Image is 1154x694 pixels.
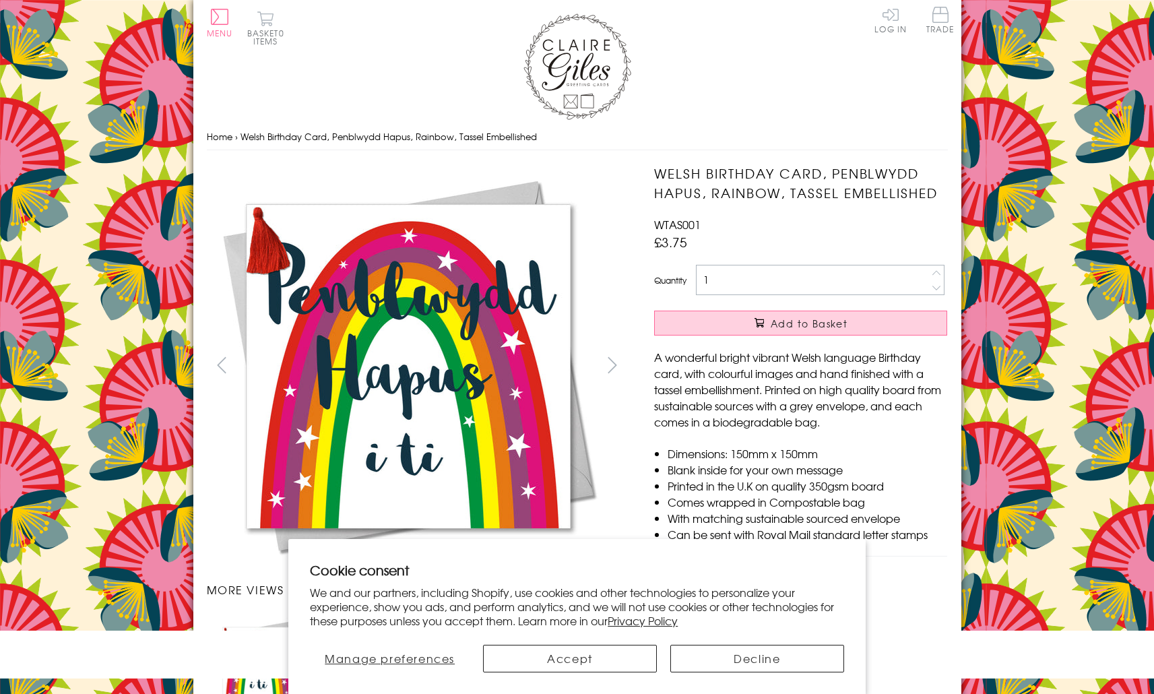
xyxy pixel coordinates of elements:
button: next [597,350,627,380]
button: Basket0 items [247,11,284,45]
li: Blank inside for your own message [668,462,947,478]
span: WTAS001 [654,216,701,232]
p: We and our partners, including Shopify, use cookies and other technologies to personalize your ex... [310,586,844,627]
h1: Welsh Birthday Card, Penblwydd Hapus, Rainbow, Tassel Embellished [654,164,947,203]
a: Home [207,130,232,143]
span: Trade [926,7,955,33]
button: Accept [483,645,657,672]
button: prev [207,350,237,380]
span: Menu [207,27,233,39]
button: Menu [207,9,233,37]
li: Printed in the U.K on quality 350gsm board [668,478,947,494]
span: › [235,130,238,143]
span: Add to Basket [771,317,847,330]
a: Log In [874,7,907,33]
span: 0 items [253,27,284,47]
button: Manage preferences [310,645,470,672]
li: With matching sustainable sourced envelope [668,510,947,526]
label: Quantity [654,274,686,286]
li: Comes wrapped in Compostable bag [668,494,947,510]
p: A wonderful bright vibrant Welsh language Birthday card, with colourful images and hand finished ... [654,349,947,430]
a: Privacy Policy [608,612,678,629]
span: Manage preferences [325,650,455,666]
img: Welsh Birthday Card, Penblwydd Hapus, Rainbow, Tassel Embellished [206,164,610,568]
a: Trade [926,7,955,36]
h2: Cookie consent [310,561,844,579]
button: Decline [670,645,844,672]
img: Welsh Birthday Card, Penblwydd Hapus, Rainbow, Tassel Embellished [627,164,1031,568]
img: Claire Giles Greetings Cards [523,13,631,120]
button: Add to Basket [654,311,947,336]
nav: breadcrumbs [207,123,948,151]
li: Can be sent with Royal Mail standard letter stamps [668,526,947,542]
span: £3.75 [654,232,687,251]
li: Dimensions: 150mm x 150mm [668,445,947,462]
h3: More views [207,581,628,598]
span: Welsh Birthday Card, Penblwydd Hapus, Rainbow, Tassel Embellished [241,130,537,143]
